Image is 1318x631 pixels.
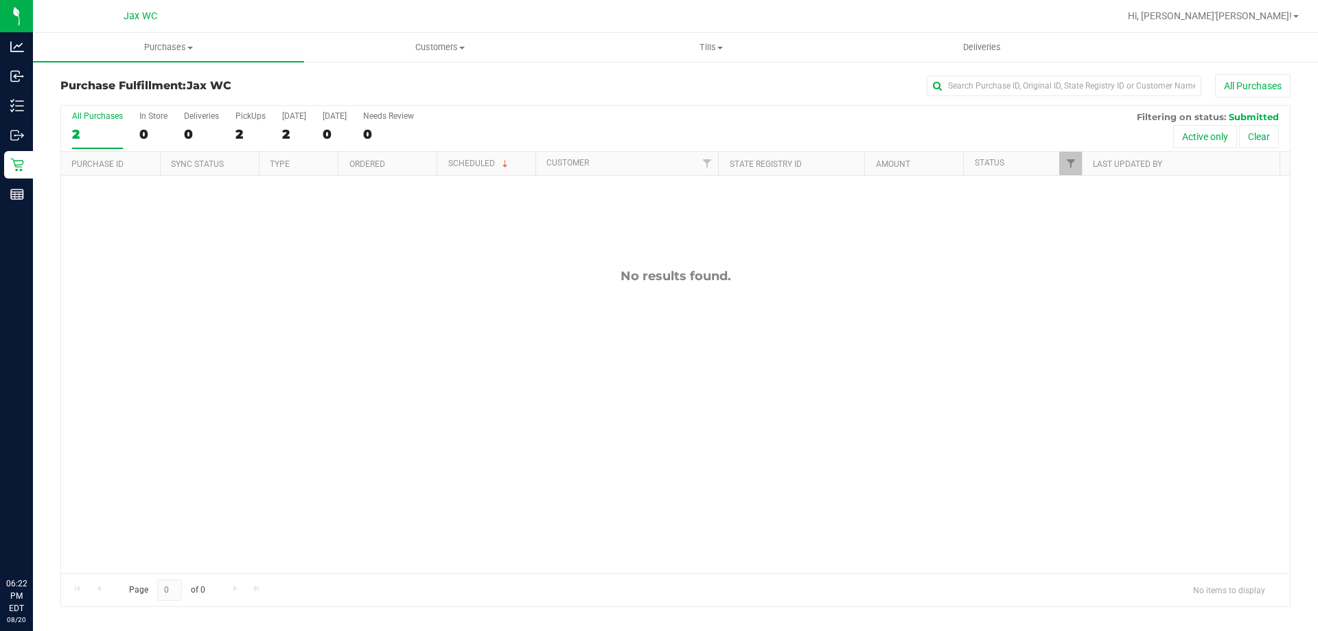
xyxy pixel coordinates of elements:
div: 0 [363,126,414,142]
a: Amount [876,159,910,169]
div: PickUps [235,111,266,121]
inline-svg: Analytics [10,40,24,54]
span: Filtering on status: [1137,111,1226,122]
a: Purchase ID [71,159,124,169]
span: Page of 0 [117,580,216,601]
div: Needs Review [363,111,414,121]
a: Status [975,158,1004,168]
a: Customers [304,33,575,62]
h3: Purchase Fulfillment: [60,80,470,92]
a: Sync Status [171,159,224,169]
div: 0 [184,126,219,142]
div: [DATE] [282,111,306,121]
div: Deliveries [184,111,219,121]
a: State Registry ID [730,159,802,169]
input: Search Purchase ID, Original ID, State Registry ID or Customer Name... [927,76,1201,96]
iframe: Resource center [14,521,55,562]
a: Type [270,159,290,169]
a: Tills [575,33,846,62]
div: No results found. [61,268,1290,284]
a: Customer [546,158,589,168]
div: In Store [139,111,167,121]
inline-svg: Retail [10,158,24,172]
a: Filter [695,152,718,175]
inline-svg: Inventory [10,99,24,113]
div: 2 [235,126,266,142]
a: Scheduled [448,159,511,168]
a: Filter [1059,152,1082,175]
button: Active only [1173,125,1237,148]
div: 2 [72,126,123,142]
a: Deliveries [846,33,1118,62]
div: [DATE] [323,111,347,121]
div: All Purchases [72,111,123,121]
inline-svg: Reports [10,187,24,201]
span: Jax WC [124,10,157,22]
div: 0 [139,126,167,142]
span: Jax WC [187,79,231,92]
span: Tills [576,41,846,54]
a: Ordered [349,159,385,169]
button: All Purchases [1215,74,1291,97]
a: Last Updated By [1093,159,1162,169]
span: Submitted [1229,111,1279,122]
button: Clear [1239,125,1279,148]
inline-svg: Outbound [10,128,24,142]
p: 06:22 PM EDT [6,577,27,615]
p: 08/20 [6,615,27,625]
inline-svg: Inbound [10,69,24,83]
span: Hi, [PERSON_NAME]'[PERSON_NAME]! [1128,10,1292,21]
a: Purchases [33,33,304,62]
div: 0 [323,126,347,142]
span: No items to display [1182,580,1276,600]
span: Deliveries [945,41,1019,54]
span: Customers [305,41,575,54]
span: Purchases [33,41,304,54]
div: 2 [282,126,306,142]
